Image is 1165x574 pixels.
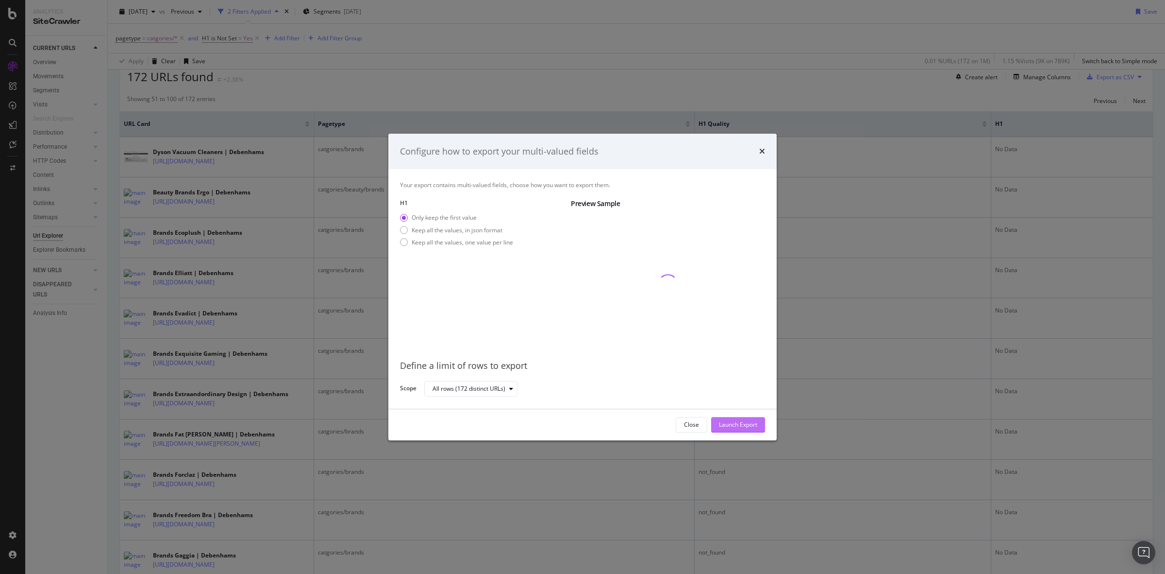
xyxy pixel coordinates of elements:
[412,238,513,246] div: Keep all the values, one value per line
[400,360,765,373] div: Define a limit of rows to export
[676,417,707,433] button: Close
[719,421,757,429] div: Launch Export
[571,199,765,209] div: Preview Sample
[433,386,505,392] div: All rows (172 distinct URLs)
[400,226,513,234] div: Keep all the values, in json format
[759,145,765,158] div: times
[412,214,477,222] div: Only keep the first value
[400,145,599,158] div: Configure how to export your multi-valued fields
[400,181,765,189] div: Your export contains multi-valued fields, choose how you want to export them.
[388,134,777,441] div: modal
[424,381,517,397] button: All rows (172 distinct URLs)
[400,214,513,222] div: Only keep the first value
[400,384,416,395] label: Scope
[400,199,563,208] label: H1
[711,417,765,433] button: Launch Export
[412,226,502,234] div: Keep all the values, in json format
[684,421,699,429] div: Close
[1132,541,1155,564] div: Open Intercom Messenger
